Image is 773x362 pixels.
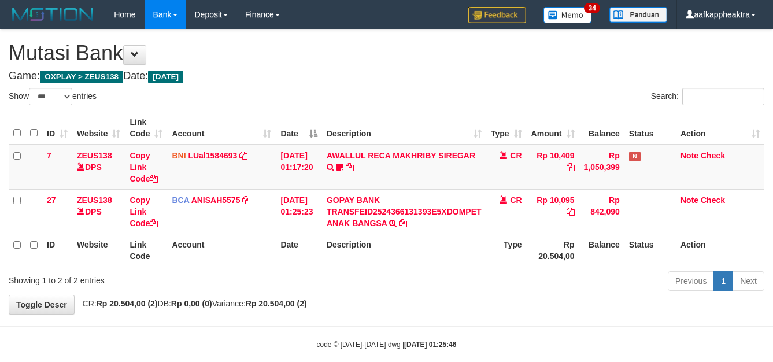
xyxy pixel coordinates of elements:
[629,152,641,161] span: Has Note
[188,151,237,160] a: LUal1584693
[327,195,482,228] a: GOPAY BANK TRANSFEID2524366131393E5XDOMPET ANAK BANGSA
[668,271,714,291] a: Previous
[239,151,247,160] a: Copy LUal1584693 to clipboard
[125,112,167,145] th: Link Code: activate to sort column ascending
[322,112,486,145] th: Description: activate to sort column ascending
[701,151,725,160] a: Check
[9,270,313,286] div: Showing 1 to 2 of 2 entries
[9,88,97,105] label: Show entries
[42,234,72,267] th: ID
[72,189,125,234] td: DPS
[9,6,97,23] img: MOTION_logo.png
[733,271,764,291] a: Next
[404,341,456,349] strong: [DATE] 01:25:46
[242,195,250,205] a: Copy ANISAH5575 to clipboard
[72,145,125,190] td: DPS
[701,195,725,205] a: Check
[172,151,186,160] span: BNI
[317,341,457,349] small: code © [DATE]-[DATE] dwg |
[346,162,354,172] a: Copy AWALLUL RECA MAKHRIBY SIREGAR to clipboard
[29,88,72,105] select: Showentries
[624,234,676,267] th: Status
[172,195,189,205] span: BCA
[47,195,56,205] span: 27
[148,71,183,83] span: [DATE]
[510,151,522,160] span: CR
[327,151,475,160] a: AWALLUL RECA MAKHRIBY SIREGAR
[680,151,698,160] a: Note
[77,151,112,160] a: ZEUS138
[486,112,527,145] th: Type: activate to sort column ascending
[713,271,733,291] a: 1
[624,112,676,145] th: Status
[42,112,72,145] th: ID: activate to sort column ascending
[676,234,764,267] th: Action
[527,112,579,145] th: Amount: activate to sort column ascending
[171,299,212,308] strong: Rp 0,00 (0)
[130,151,158,183] a: Copy Link Code
[399,219,407,228] a: Copy GOPAY BANK TRANSFEID2524366131393E5XDOMPET ANAK BANGSA to clipboard
[167,234,276,267] th: Account
[651,88,764,105] label: Search:
[527,234,579,267] th: Rp 20.504,00
[167,112,276,145] th: Account: activate to sort column ascending
[276,145,321,190] td: [DATE] 01:17:20
[47,151,51,160] span: 7
[9,71,764,82] h4: Game: Date:
[527,145,579,190] td: Rp 10,409
[191,195,241,205] a: ANISAH5575
[680,195,698,205] a: Note
[246,299,307,308] strong: Rp 20.504,00 (2)
[130,195,158,228] a: Copy Link Code
[584,3,600,13] span: 34
[579,112,624,145] th: Balance
[276,189,321,234] td: [DATE] 01:25:23
[276,234,321,267] th: Date
[9,42,764,65] h1: Mutasi Bank
[276,112,321,145] th: Date: activate to sort column descending
[676,112,764,145] th: Action: activate to sort column ascending
[468,7,526,23] img: Feedback.jpg
[77,299,307,308] span: CR: DB: Variance:
[510,195,522,205] span: CR
[579,145,624,190] td: Rp 1,050,399
[579,189,624,234] td: Rp 842,090
[567,207,575,216] a: Copy Rp 10,095 to clipboard
[97,299,158,308] strong: Rp 20.504,00 (2)
[682,88,764,105] input: Search:
[9,295,75,315] a: Toggle Descr
[72,234,125,267] th: Website
[72,112,125,145] th: Website: activate to sort column ascending
[125,234,167,267] th: Link Code
[609,7,667,23] img: panduan.png
[567,162,575,172] a: Copy Rp 10,409 to clipboard
[40,71,123,83] span: OXPLAY > ZEUS138
[77,195,112,205] a: ZEUS138
[543,7,592,23] img: Button%20Memo.svg
[322,234,486,267] th: Description
[527,189,579,234] td: Rp 10,095
[579,234,624,267] th: Balance
[486,234,527,267] th: Type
